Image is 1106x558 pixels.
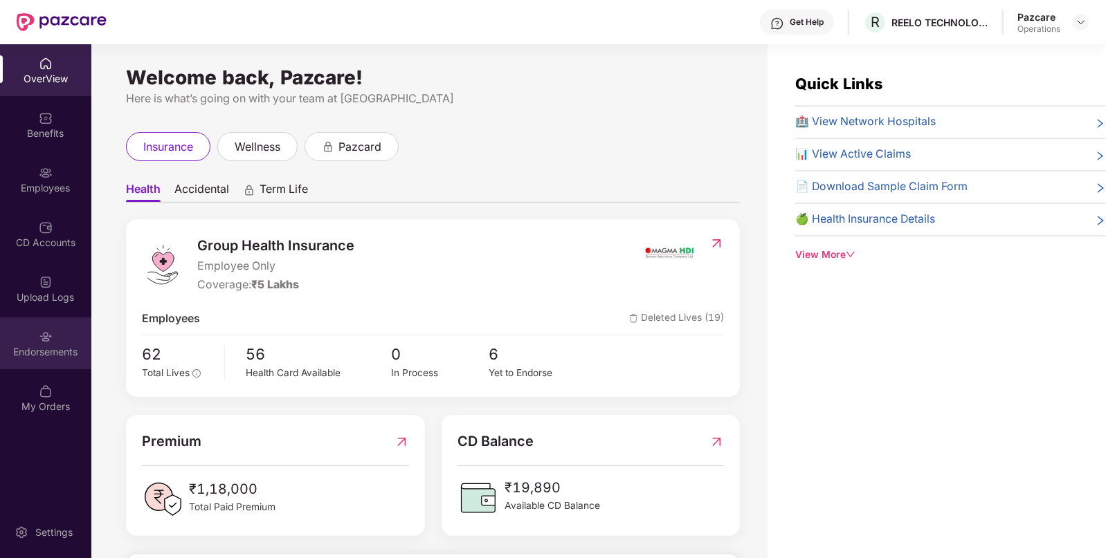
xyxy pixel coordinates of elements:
span: Total Lives [142,367,190,378]
span: 📄 Download Sample Claim Form [795,178,968,196]
span: Quick Links [795,75,882,93]
img: svg+xml;base64,PHN2ZyBpZD0iRW1wbG95ZWVzIiB4bWxucz0iaHR0cDovL3d3dy53My5vcmcvMjAwMC9zdmciIHdpZHRoPS... [39,166,53,180]
span: CD Balance [457,431,534,452]
span: Deleted Lives (19) [629,310,724,328]
span: ₹5 Lakhs [251,278,299,291]
span: Accidental [174,182,229,202]
div: Here is what’s going on with your team at [GEOGRAPHIC_DATA] [126,90,740,107]
span: Employees [142,310,200,328]
img: svg+xml;base64,PHN2ZyBpZD0iQmVuZWZpdHMiIHhtbG5zPSJodHRwOi8vd3d3LnczLm9yZy8yMDAwL3N2ZyIgd2lkdGg9Ij... [39,111,53,125]
img: svg+xml;base64,PHN2ZyBpZD0iQ0RfQWNjb3VudHMiIGRhdGEtbmFtZT0iQ0QgQWNjb3VudHMiIHhtbG5zPSJodHRwOi8vd3... [39,221,53,234]
div: Get Help [790,17,824,28]
div: Health Card Available [246,366,391,381]
span: Term Life [260,182,308,202]
span: 56 [246,342,391,366]
img: New Pazcare Logo [17,13,107,31]
img: svg+xml;base64,PHN2ZyBpZD0iTXlfT3JkZXJzIiBkYXRhLW5hbWU9Ik15IE9yZGVycyIgeG1sbnM9Imh0dHA6Ly93d3cudz... [39,384,53,398]
span: down [846,250,855,259]
span: right [1095,181,1106,196]
span: Premium [142,431,201,452]
span: ₹19,890 [505,477,600,499]
div: Yet to Endorse [489,366,586,381]
img: RedirectIcon [395,431,409,452]
span: insurance [143,138,193,156]
div: animation [243,183,255,196]
span: ₹1,18,000 [189,478,275,500]
span: 0 [392,342,489,366]
img: svg+xml;base64,PHN2ZyBpZD0iU2V0dGluZy0yMHgyMCIgeG1sbnM9Imh0dHA6Ly93d3cudzMub3JnLzIwMDAvc3ZnIiB3aW... [15,526,28,539]
span: 6 [489,342,586,366]
img: PaidPremiumIcon [142,478,183,520]
span: right [1095,149,1106,163]
span: info-circle [192,369,201,378]
span: right [1095,116,1106,131]
div: animation [322,140,334,152]
div: Coverage: [197,277,354,294]
span: 📊 View Active Claims [795,146,911,163]
span: pazcard [338,138,381,156]
img: logo [142,244,183,286]
div: Operations [1017,24,1060,35]
div: Pazcare [1017,10,1060,24]
span: 🏥 View Network Hospitals [795,113,936,131]
div: REELO TECHNOLOGIES PRIVATE LIMITED [891,16,988,29]
img: svg+xml;base64,PHN2ZyBpZD0iVXBsb2FkX0xvZ3MiIGRhdGEtbmFtZT0iVXBsb2FkIExvZ3MiIHhtbG5zPSJodHRwOi8vd3... [39,275,53,289]
img: CDBalanceIcon [457,477,499,519]
div: Settings [31,526,77,539]
span: 🍏 Health Insurance Details [795,211,935,228]
span: wellness [235,138,280,156]
span: 62 [142,342,215,366]
img: deleteIcon [629,314,638,323]
span: Health [126,182,161,202]
img: insurerIcon [644,235,696,270]
span: Employee Only [197,258,354,275]
div: View More [795,248,1106,263]
img: svg+xml;base64,PHN2ZyBpZD0iRHJvcGRvd24tMzJ4MzIiIHhtbG5zPSJodHRwOi8vd3d3LnczLm9yZy8yMDAwL3N2ZyIgd2... [1076,17,1087,28]
img: RedirectIcon [709,431,724,452]
div: Welcome back, Pazcare! [126,72,740,83]
span: Available CD Balance [505,499,600,514]
img: svg+xml;base64,PHN2ZyBpZD0iSGVscC0zMngzMiIgeG1sbnM9Imh0dHA6Ly93d3cudzMub3JnLzIwMDAvc3ZnIiB3aWR0aD... [770,17,784,30]
span: Total Paid Premium [189,500,275,515]
img: RedirectIcon [709,236,724,250]
img: svg+xml;base64,PHN2ZyBpZD0iSG9tZSIgeG1sbnM9Imh0dHA6Ly93d3cudzMub3JnLzIwMDAvc3ZnIiB3aWR0aD0iMjAiIG... [39,57,53,71]
div: In Process [392,366,489,381]
span: R [871,14,880,30]
img: svg+xml;base64,PHN2ZyBpZD0iRW5kb3JzZW1lbnRzIiB4bWxucz0iaHR0cDovL3d3dy53My5vcmcvMjAwMC9zdmciIHdpZH... [39,330,53,344]
span: right [1095,214,1106,228]
span: Group Health Insurance [197,235,354,257]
